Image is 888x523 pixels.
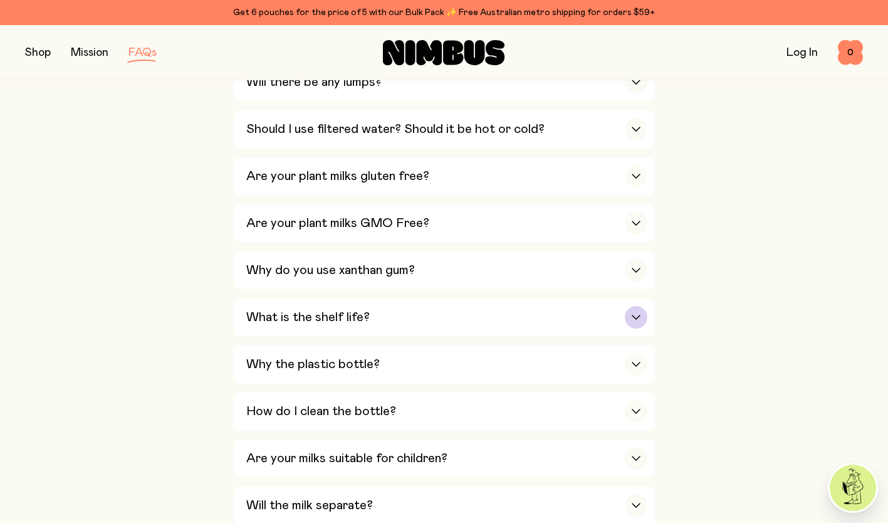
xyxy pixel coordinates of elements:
[246,404,396,419] h3: How do I clean the bottle?
[234,346,655,383] button: Why the plastic bottle?
[234,110,655,148] button: Should I use filtered water? Should it be hot or cold?
[71,47,108,58] a: Mission
[246,75,382,90] h3: Will there be any lumps?
[234,204,655,242] button: Are your plant milks GMO Free?
[830,465,876,511] img: agent
[246,451,447,466] h3: Are your milks suitable for children?
[128,47,157,58] a: FAQs
[234,251,655,289] button: Why do you use xanthan gum?
[246,357,380,372] h3: Why the plastic bottle?
[234,298,655,336] button: What is the shelf life?
[246,263,415,278] h3: Why do you use xanthan gum?
[246,216,429,231] h3: Are your plant milks GMO Free?
[838,40,863,65] button: 0
[234,440,655,477] button: Are your milks suitable for children?
[25,5,863,20] div: Get 6 pouches for the price of 5 with our Bulk Pack ✨ Free Australian metro shipping for orders $59+
[246,310,370,325] h3: What is the shelf life?
[234,63,655,101] button: Will there be any lumps?
[246,169,429,184] h3: Are your plant milks gluten free?
[246,498,373,513] h3: Will the milk separate?
[246,122,545,137] h3: Should I use filtered water? Should it be hot or cold?
[234,157,655,195] button: Are your plant milks gluten free?
[234,393,655,430] button: How do I clean the bottle?
[786,47,818,58] a: Log In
